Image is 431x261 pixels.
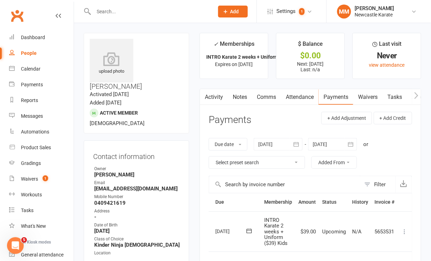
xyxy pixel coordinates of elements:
a: Payments [319,89,353,105]
div: Payments [21,82,43,87]
div: Waivers [21,176,38,182]
h3: Payments [209,115,251,125]
a: Product Sales [9,140,74,155]
div: Class of Choice [94,236,180,242]
a: Dashboard [9,30,74,45]
input: Search... [91,7,209,16]
div: [DATE] [215,226,247,237]
div: Location [94,250,180,256]
a: Tasks [382,89,407,105]
div: Dashboard [21,35,45,40]
i: ✓ [214,41,218,48]
div: Date of Birth [94,222,180,229]
strong: [DATE] [94,228,180,234]
a: People [9,45,74,61]
a: Payments [9,77,74,93]
th: Due [212,193,261,211]
time: Activated [DATE] [90,91,129,97]
th: History [349,193,371,211]
strong: - [94,214,180,220]
button: + Add Adjustment [321,112,372,124]
th: Invoice # [371,193,397,211]
button: + Add Credit [374,112,412,124]
span: Active member [100,110,138,116]
a: Messages [9,108,74,124]
span: 1 [43,175,48,181]
span: Settings [276,3,296,19]
td: 5653531 [371,211,397,252]
div: Product Sales [21,145,51,150]
th: Status [319,193,349,211]
span: [DEMOGRAPHIC_DATA] [90,120,144,126]
a: Waivers [353,89,382,105]
strong: INTRO Karate 2 weeks + Uniform ($39) Kids [206,54,302,60]
button: Add [218,6,248,17]
h3: [PERSON_NAME] [90,39,183,90]
a: view attendance [369,62,405,68]
a: Attendance [281,89,319,105]
span: Expires on [DATE] [215,61,253,67]
div: $0.00 [283,52,338,59]
div: Filter [374,180,386,189]
div: Workouts [21,192,42,197]
a: What's New [9,218,74,234]
input: Search by invoice number [209,176,361,193]
span: Add [230,9,239,14]
div: $ Balance [298,39,323,52]
div: Reports [21,97,38,103]
span: 5 [21,237,27,243]
a: Tasks [9,203,74,218]
div: or [363,140,368,148]
iframe: Intercom live chat [7,237,24,254]
time: Added [DATE] [90,100,121,106]
div: Last visit [372,39,401,52]
div: Messages [21,113,43,119]
div: Mobile Number [94,194,180,200]
div: [PERSON_NAME] [355,5,394,12]
div: upload photo [90,52,133,75]
strong: [PERSON_NAME] [94,172,180,178]
div: Automations [21,129,49,135]
a: Reports [9,93,74,108]
strong: 0409421619 [94,200,180,206]
td: $39.00 [295,211,319,252]
span: Upcoming [322,229,346,235]
a: Clubworx [8,7,26,24]
div: Gradings [21,160,41,166]
button: Due date [209,138,247,151]
div: Newcastle Karate [355,12,394,18]
div: Tasks [21,208,34,213]
div: People [21,50,37,56]
th: Amount [295,193,319,211]
h3: Contact information [93,150,180,160]
div: General attendance [21,252,64,258]
a: Notes [228,89,252,105]
button: Added From [311,156,357,169]
button: Filter [361,176,395,193]
div: Address [94,208,180,215]
p: Next: [DATE] Last: n/a [283,61,338,72]
div: Calendar [21,66,40,72]
div: What's New [21,223,46,229]
a: Comms [252,89,281,105]
a: Calendar [9,61,74,77]
span: 1 [299,8,305,15]
a: Gradings [9,155,74,171]
a: Activity [200,89,228,105]
strong: Kinder Ninja [DEMOGRAPHIC_DATA] [94,242,180,248]
span: INTRO Karate 2 weeks + Uniform ($39) Kids [264,217,288,246]
div: MM [337,5,351,19]
span: N/A [352,229,362,235]
div: Owner [94,166,180,172]
div: Email [94,180,180,186]
div: Never [359,52,415,59]
a: Waivers 1 [9,171,74,187]
th: Membership [261,193,295,211]
div: Memberships [214,39,254,52]
a: Automations [9,124,74,140]
a: Workouts [9,187,74,203]
strong: [EMAIL_ADDRESS][DOMAIN_NAME] [94,186,180,192]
